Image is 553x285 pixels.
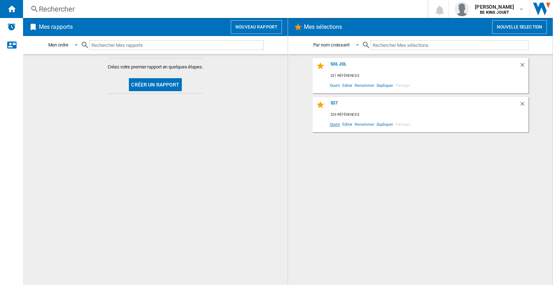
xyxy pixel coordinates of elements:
div: S36 JOL [329,62,519,71]
span: [PERSON_NAME] [475,3,514,10]
input: Rechercher Mes sélections [370,40,529,50]
button: Nouveau rapport [231,20,282,34]
span: Partager [394,119,412,129]
div: Mon ordre [48,42,68,48]
div: Supprimer [519,101,529,110]
input: Rechercher Mes rapports [89,40,264,50]
span: Dupliquer [376,80,394,90]
b: BE KING JOUET [480,10,509,15]
span: Editer [341,80,354,90]
h2: Mes rapports [37,20,74,34]
h2: Mes sélections [302,20,343,34]
button: Nouvelle selection [492,20,547,34]
div: 221 références [329,71,529,80]
span: Partager [394,80,412,90]
span: Editer [341,119,354,129]
span: Renommer [354,119,375,129]
img: profile.jpg [455,2,469,16]
span: Dupliquer [376,119,394,129]
span: Ouvrir [329,80,341,90]
div: S37 [329,101,519,110]
div: 226 références [329,110,529,119]
img: alerts-logo.svg [7,22,16,31]
div: Par nom croissant [313,42,350,48]
button: Créer un rapport [129,78,181,91]
span: Ouvrir [329,119,341,129]
span: Renommer [354,80,375,90]
span: Créez votre premier rapport en quelques étapes. [108,64,203,70]
div: Supprimer [519,62,529,71]
div: Rechercher [39,4,409,14]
